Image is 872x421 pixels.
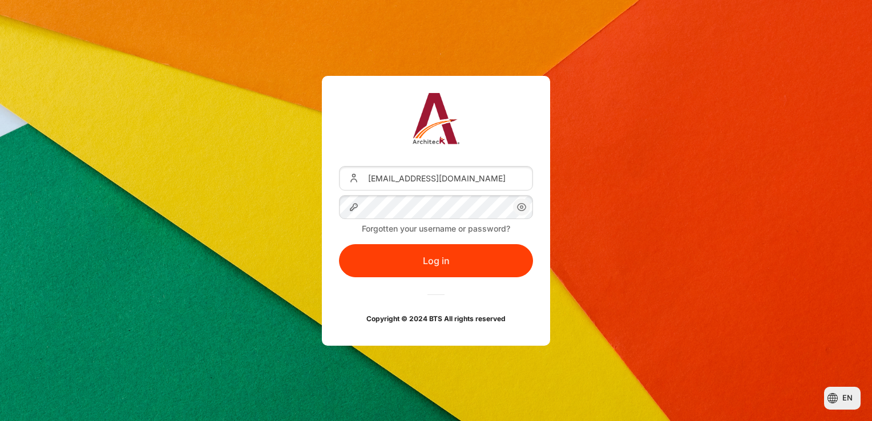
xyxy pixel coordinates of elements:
a: Forgotten your username or password? [362,224,510,233]
span: en [842,392,853,404]
strong: Copyright © 2024 BTS All rights reserved [366,314,506,323]
button: Log in [339,244,533,277]
button: Languages [824,387,861,410]
a: Architeck [413,93,460,149]
input: Username or Email Address [339,166,533,190]
img: Architeck [413,93,460,144]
